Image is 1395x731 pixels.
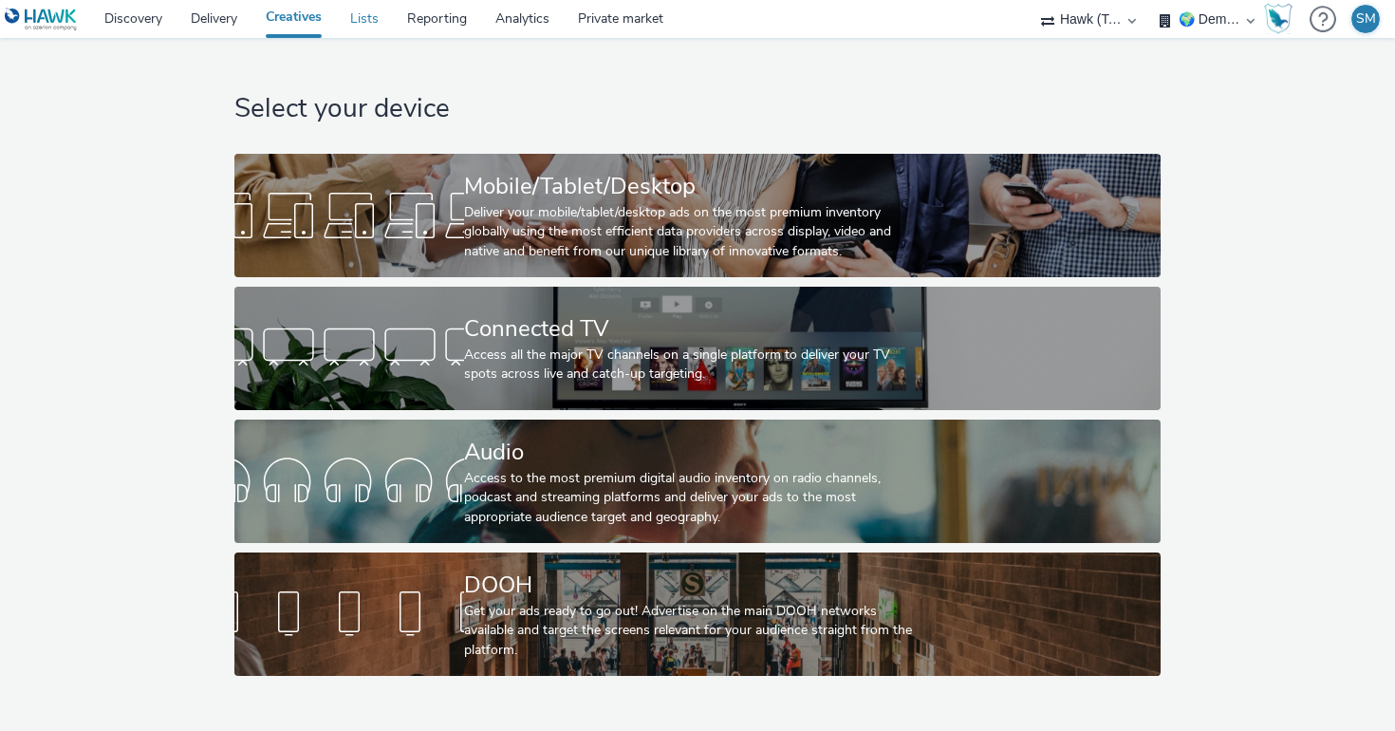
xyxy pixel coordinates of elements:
[234,420,1160,543] a: AudioAccess to the most premium digital audio inventory on radio channels, podcast and streaming ...
[1356,5,1376,33] div: SM
[464,469,923,527] div: Access to the most premium digital audio inventory on radio channels, podcast and streaming platf...
[1264,4,1293,34] img: Hawk Academy
[234,287,1160,410] a: Connected TVAccess all the major TV channels on a single platform to deliver your TV spots across...
[234,154,1160,277] a: Mobile/Tablet/DesktopDeliver your mobile/tablet/desktop ads on the most premium inventory globall...
[464,170,923,203] div: Mobile/Tablet/Desktop
[234,553,1160,676] a: DOOHGet your ads ready to go out! Advertise on the main DOOH networks available and target the sc...
[1264,4,1300,34] a: Hawk Academy
[464,312,923,346] div: Connected TV
[464,569,923,602] div: DOOH
[464,346,923,384] div: Access all the major TV channels on a single platform to deliver your TV spots across live and ca...
[5,8,78,31] img: undefined Logo
[464,602,923,660] div: Get your ads ready to go out! Advertise on the main DOOH networks available and target the screen...
[234,91,1160,127] h1: Select your device
[464,436,923,469] div: Audio
[464,203,923,261] div: Deliver your mobile/tablet/desktop ads on the most premium inventory globally using the most effi...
